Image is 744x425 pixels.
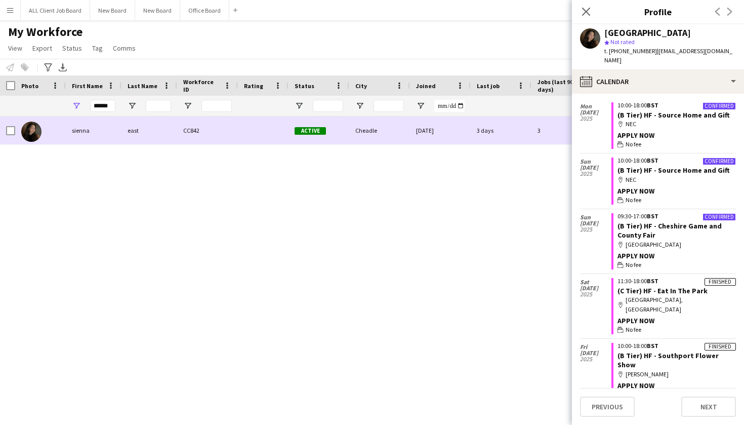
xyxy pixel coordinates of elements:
[146,100,171,112] input: Last Name Filter Input
[617,110,730,120] a: (B Tier) HF - Source Home and Gift
[72,82,103,90] span: First Name
[702,158,736,165] div: Confirmed
[477,82,500,90] span: Last job
[617,286,708,295] a: (C Tier) HF - Eat In The Park
[580,103,611,109] span: Mon
[580,344,611,350] span: Fri
[128,101,137,110] button: Open Filter Menu
[28,42,56,55] a: Export
[617,316,736,325] div: APPLY NOW
[21,1,90,20] button: ALL Client Job Board
[410,117,471,144] div: [DATE]
[295,82,314,90] span: Status
[617,278,736,284] div: 11:30-18:00
[580,356,611,362] span: 2025
[58,42,86,55] a: Status
[702,213,736,221] div: Confirmed
[62,44,82,53] span: Status
[604,28,691,37] div: [GEOGRAPHIC_DATA]
[8,24,82,40] span: My Workforce
[617,186,736,196] div: APPLY NOW
[580,350,611,356] span: [DATE]
[617,175,736,184] div: NEC
[626,140,641,149] span: No fee
[538,78,579,93] span: Jobs (last 90 days)
[180,1,229,20] button: Office Board
[355,101,364,110] button: Open Filter Menu
[580,397,635,417] button: Previous
[183,101,192,110] button: Open Filter Menu
[617,351,719,369] a: (B Tier) HF - Southport Flower Show
[471,117,531,144] div: 3 days
[580,109,611,115] span: [DATE]
[604,47,732,64] span: | [EMAIL_ADDRESS][DOMAIN_NAME]
[32,44,52,53] span: Export
[617,120,736,129] div: NEC
[295,101,304,110] button: Open Filter Menu
[434,100,465,112] input: Joined Filter Input
[626,196,641,205] span: No fee
[617,221,722,240] a: (B Tier) HF - Cheshire Game and County Fair
[121,117,177,144] div: east
[90,1,135,20] button: New Board
[416,101,425,110] button: Open Filter Menu
[705,343,736,351] div: Finished
[647,342,658,350] span: BST
[57,61,69,73] app-action-btn: Export XLSX
[580,285,611,291] span: [DATE]
[21,122,42,142] img: sienna east
[681,397,736,417] button: Next
[177,117,238,144] div: CC842
[647,101,658,109] span: BST
[42,61,54,73] app-action-btn: Advanced filters
[617,131,736,140] div: APPLY NOW
[617,251,736,260] div: APPLY NOW
[702,102,736,110] div: Confirmed
[92,44,103,53] span: Tag
[617,158,736,164] div: 10:00-18:00
[617,166,730,175] a: (B Tier) HF - Source Home and Gift
[244,82,263,90] span: Rating
[201,100,232,112] input: Workforce ID Filter Input
[90,100,115,112] input: First Name Filter Input
[580,226,611,233] span: 2025
[626,325,641,334] span: No fee
[617,370,736,379] div: [PERSON_NAME]
[580,214,611,220] span: Sun
[626,260,641,269] span: No fee
[617,240,736,249] div: [GEOGRAPHIC_DATA]
[647,212,658,220] span: BST
[416,82,436,90] span: Joined
[355,82,367,90] span: City
[580,291,611,297] span: 2025
[617,381,736,390] div: APPLY NOW
[183,78,220,93] span: Workforce ID
[531,117,597,144] div: 3
[113,44,136,53] span: Comms
[295,127,326,135] span: Active
[313,100,343,112] input: Status Filter Input
[604,47,657,55] span: t. [PHONE_NUMBER]
[617,295,736,314] div: [GEOGRAPHIC_DATA], [GEOGRAPHIC_DATA]
[647,157,658,164] span: BST
[349,117,410,144] div: Cheadle
[580,171,611,177] span: 2025
[617,213,736,219] div: 09:30-17:00
[109,42,140,55] a: Comms
[88,42,107,55] a: Tag
[572,69,744,94] div: Calendar
[66,117,121,144] div: sienna
[4,42,26,55] a: View
[572,5,744,18] h3: Profile
[610,38,635,46] span: Not rated
[580,279,611,285] span: Sat
[72,101,81,110] button: Open Filter Menu
[580,159,611,165] span: Sun
[705,278,736,286] div: Finished
[647,277,658,285] span: BST
[374,100,404,112] input: City Filter Input
[8,44,22,53] span: View
[580,220,611,226] span: [DATE]
[617,102,736,108] div: 10:00-18:00
[580,165,611,171] span: [DATE]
